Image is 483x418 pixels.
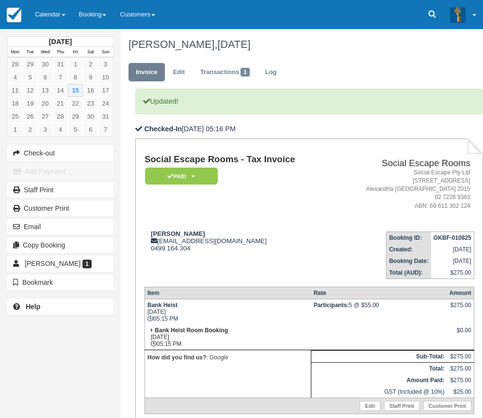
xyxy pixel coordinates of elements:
a: 4 [53,123,68,136]
span: [PERSON_NAME] [25,260,80,267]
a: 15 [68,84,83,97]
em: Paid [145,168,218,185]
th: Sub-Total: [311,350,447,362]
a: 23 [83,97,98,110]
a: 1 [8,123,23,136]
a: 28 [53,110,68,123]
strong: Participants [314,302,349,309]
a: 24 [98,97,113,110]
a: 12 [23,84,38,97]
span: 1 [82,260,92,268]
th: Sun [98,47,113,58]
span: 1 [241,68,250,77]
a: 14 [53,84,68,97]
div: $275.00 [449,302,471,316]
th: Wed [38,47,53,58]
strong: Bank Heist [147,302,177,309]
strong: [PERSON_NAME] [151,230,205,237]
th: Amount [447,287,474,299]
td: $275.00 [447,362,474,374]
strong: GKBF-010825 [434,234,471,241]
a: Invoice [129,63,165,82]
a: 30 [38,58,53,71]
td: 5 @ $55.00 [311,299,447,325]
a: [PERSON_NAME] 1 [7,256,113,271]
a: 16 [83,84,98,97]
th: Thu [53,47,68,58]
h1: [PERSON_NAME], [129,39,476,50]
th: Total (AUD): [386,267,431,279]
th: Rate [311,287,447,299]
h1: Social Escape Rooms - Tax Invoice [145,155,334,165]
td: $25.00 [447,386,474,398]
p: Updated! [135,89,483,114]
a: 30 [83,110,98,123]
th: Tue [23,47,38,58]
a: 29 [68,110,83,123]
a: Transactions1 [193,63,257,82]
td: GST (Included @ 10%) [311,386,447,398]
p: [DATE] 05:16 PM [135,124,483,134]
a: 2 [83,58,98,71]
strong: Bank Heist Room Booking [155,327,228,334]
a: 8 [68,71,83,84]
td: $275.00 [447,350,474,362]
th: Created: [386,244,431,255]
th: Total: [311,362,447,374]
a: Paid [145,167,214,185]
td: $275.00 [431,267,474,279]
a: 29 [23,58,38,71]
td: [DATE] 05:15 PM [145,299,311,325]
a: 5 [68,123,83,136]
a: 10 [98,71,113,84]
td: [DATE] [431,255,474,267]
strong: How did you find us? [147,354,206,361]
div: $0.00 [449,327,471,341]
a: Staff Print [384,401,419,411]
a: 22 [68,97,83,110]
a: Edit [166,63,192,82]
h2: Social Escape Rooms [338,158,470,169]
td: [DATE] [431,244,474,255]
a: Staff Print [7,182,113,198]
a: Customer Print [423,401,471,411]
a: 2 [23,123,38,136]
a: Customer Print [7,201,113,216]
a: Log [258,63,284,82]
a: 6 [38,71,53,84]
img: A3 [450,7,466,22]
th: Item [145,287,311,299]
th: Fri [68,47,83,58]
a: 3 [38,123,53,136]
a: 7 [53,71,68,84]
strong: [DATE] [49,38,72,46]
a: 6 [83,123,98,136]
a: 31 [98,110,113,123]
a: 27 [38,110,53,123]
a: 28 [8,58,23,71]
b: Checked-In [144,125,182,133]
td: $275.00 [447,374,474,386]
a: Edit [360,401,380,411]
p: : Google [147,353,308,362]
a: 11 [8,84,23,97]
b: Help [26,303,40,310]
th: Booking ID: [386,232,431,244]
address: Social Escape Pty Ltd [STREET_ADDRESS] Alexandria [GEOGRAPHIC_DATA] 2015 02 7228 9363 ABN: 69 611... [338,169,470,210]
a: 19 [23,97,38,110]
a: 5 [23,71,38,84]
a: 3 [98,58,113,71]
a: 20 [38,97,53,110]
a: Help [7,299,113,314]
a: 26 [23,110,38,123]
a: 17 [98,84,113,97]
th: Amount Paid: [311,374,447,386]
img: checkfront-main-nav-mini-logo.png [7,8,21,22]
a: 7 [98,123,113,136]
a: 31 [53,58,68,71]
td: [DATE] 05:15 PM [145,325,311,350]
th: Mon [8,47,23,58]
a: 21 [53,97,68,110]
a: 9 [83,71,98,84]
a: 25 [8,110,23,123]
